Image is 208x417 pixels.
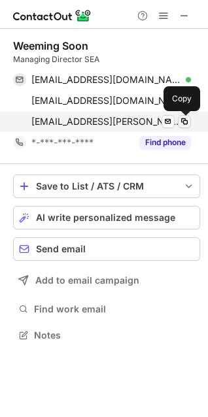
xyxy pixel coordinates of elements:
[13,8,92,24] img: ContactOut v5.3.10
[13,175,200,198] button: save-profile-one-click
[13,54,200,65] div: Managing Director SEA
[34,329,195,341] span: Notes
[31,74,181,86] span: [EMAIL_ADDRESS][DOMAIN_NAME]
[31,116,181,127] span: [EMAIL_ADDRESS][PERSON_NAME][DOMAIN_NAME]
[13,269,200,292] button: Add to email campaign
[36,181,177,192] div: Save to List / ATS / CRM
[35,275,139,286] span: Add to email campaign
[31,95,181,107] span: [EMAIL_ADDRESS][DOMAIN_NAME]
[13,237,200,261] button: Send email
[36,244,86,254] span: Send email
[139,136,191,149] button: Reveal Button
[13,326,200,344] button: Notes
[36,212,175,223] span: AI write personalized message
[13,206,200,229] button: AI write personalized message
[34,303,195,315] span: Find work email
[13,39,88,52] div: Weeming Soon
[13,300,200,318] button: Find work email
